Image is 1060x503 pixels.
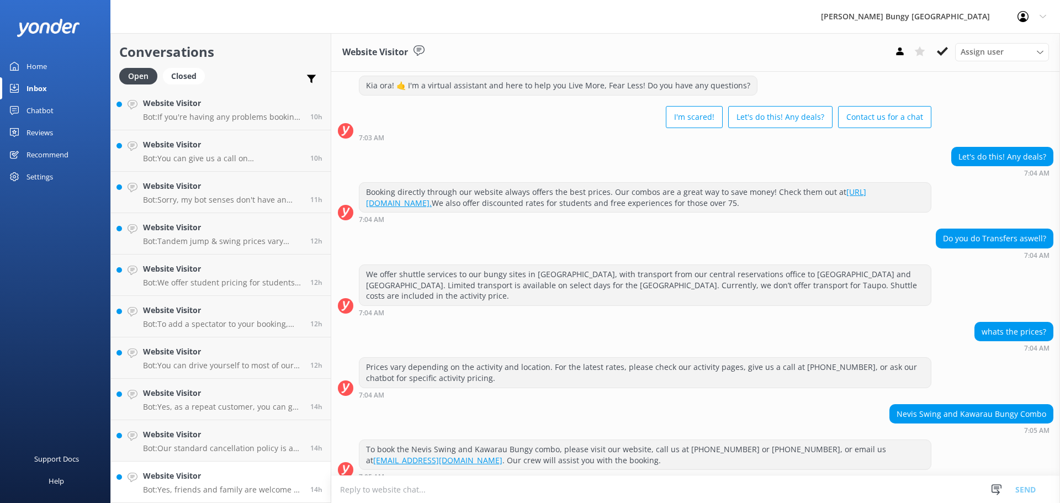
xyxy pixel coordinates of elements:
[143,485,302,495] p: Bot: Yes, friends and family are welcome to watch! All our sites accommodate spectators. At [GEOG...
[951,169,1053,177] div: Sep 03 2025 07:04am (UTC +12:00) Pacific/Auckland
[26,121,53,144] div: Reviews
[111,296,331,337] a: Website VisitorBot:To add a spectator to your booking, please contact our team at [PHONE_NUMBER] ...
[143,319,302,329] p: Bot: To add a spectator to your booking, please contact our team at [PHONE_NUMBER] or email [EMAI...
[119,70,163,82] a: Open
[111,213,331,255] a: Website VisitorBot:Tandem jump & swing prices vary based on location, activity, and fare type, an...
[111,337,331,379] a: Website VisitorBot:You can drive yourself to most of our locations in [GEOGRAPHIC_DATA], except f...
[936,251,1053,259] div: Sep 03 2025 07:04am (UTC +12:00) Pacific/Auckland
[111,89,331,130] a: Website VisitorBot:If you're having any problems booking, please give us a call on [PHONE_NUMBER]...
[143,278,302,288] p: Bot: We offer student pricing for students studying in domestic NZ institutions only. You will ne...
[359,358,931,387] div: Prices vary depending on the activity and location. For the latest rates, please check our activi...
[143,195,302,205] p: Bot: Sorry, my bot senses don't have an answer for that, please try and rephrase your question, I...
[34,448,79,470] div: Support Docs
[143,263,302,275] h4: Website Visitor
[359,215,931,223] div: Sep 03 2025 07:04am (UTC +12:00) Pacific/Auckland
[143,402,302,412] p: Bot: Yes, as a repeat customer, you can get a 20% discount on any of our singular activities. To ...
[889,426,1053,434] div: Sep 03 2025 07:05am (UTC +12:00) Pacific/Auckland
[310,319,322,329] span: Sep 02 2025 08:08pm (UTC +12:00) Pacific/Auckland
[936,229,1053,248] div: Do you do Transfers aswell?
[143,304,302,316] h4: Website Visitor
[359,310,384,316] strong: 7:04 AM
[26,55,47,77] div: Home
[1024,345,1050,352] strong: 7:04 AM
[359,440,931,469] div: To book the Nevis Swing and Kawarau Bungy combo, please visit our website, call us at [PHONE_NUMB...
[975,322,1053,341] div: whats the prices?
[143,180,302,192] h4: Website Visitor
[310,236,322,246] span: Sep 02 2025 08:26pm (UTC +12:00) Pacific/Auckland
[26,144,68,166] div: Recommend
[1024,427,1050,434] strong: 7:05 AM
[310,361,322,370] span: Sep 02 2025 07:54pm (UTC +12:00) Pacific/Auckland
[310,195,322,204] span: Sep 02 2025 09:28pm (UTC +12:00) Pacific/Auckland
[143,112,302,122] p: Bot: If you're having any problems booking, please give us a call on [PHONE_NUMBER] or [PHONE_NUM...
[359,134,931,141] div: Sep 03 2025 07:03am (UTC +12:00) Pacific/Auckland
[119,68,157,84] div: Open
[359,183,931,212] div: Booking directly through our website always offers the best prices. Our combos are a great way to...
[890,405,1053,423] div: Nevis Swing and Kawarau Bungy Combo
[359,473,931,480] div: Sep 03 2025 07:05am (UTC +12:00) Pacific/Auckland
[143,221,302,234] h4: Website Visitor
[143,97,302,109] h4: Website Visitor
[310,278,322,287] span: Sep 02 2025 08:16pm (UTC +12:00) Pacific/Auckland
[111,130,331,172] a: Website VisitorBot:You can give us a call on [PHONE_NUMBER] or [PHONE_NUMBER] to chat with a crew...
[666,106,723,128] button: I'm scared!
[310,485,322,494] span: Sep 02 2025 05:47pm (UTC +12:00) Pacific/Auckland
[49,470,64,492] div: Help
[26,99,54,121] div: Chatbot
[111,420,331,462] a: Website VisitorBot:Our standard cancellation policy is as follows: - Cancellations more than 48 h...
[143,470,302,482] h4: Website Visitor
[1024,252,1050,259] strong: 7:04 AM
[366,187,866,208] a: [URL][DOMAIN_NAME].
[310,443,322,453] span: Sep 02 2025 06:13pm (UTC +12:00) Pacific/Auckland
[359,216,384,223] strong: 7:04 AM
[952,147,1053,166] div: Let's do this! Any deals?
[17,19,80,37] img: yonder-white-logo.png
[728,106,833,128] button: Let's do this! Any deals?
[143,443,302,453] p: Bot: Our standard cancellation policy is as follows: - Cancellations more than 48 hours in advanc...
[961,46,1004,58] span: Assign user
[143,387,302,399] h4: Website Visitor
[310,153,322,163] span: Sep 02 2025 10:11pm (UTC +12:00) Pacific/Auckland
[310,402,322,411] span: Sep 02 2025 06:22pm (UTC +12:00) Pacific/Auckland
[111,172,331,213] a: Website VisitorBot:Sorry, my bot senses don't have an answer for that, please try and rephrase yo...
[359,392,384,399] strong: 7:04 AM
[143,361,302,370] p: Bot: You can drive yourself to most of our locations in [GEOGRAPHIC_DATA], except for the [GEOGRA...
[359,135,384,141] strong: 7:03 AM
[359,309,931,316] div: Sep 03 2025 07:04am (UTC +12:00) Pacific/Auckland
[143,346,302,358] h4: Website Visitor
[143,236,302,246] p: Bot: Tandem jump & swing prices vary based on location, activity, and fare type, and are charged ...
[342,45,408,60] h3: Website Visitor
[163,70,210,82] a: Closed
[26,77,47,99] div: Inbox
[119,41,322,62] h2: Conversations
[1024,170,1050,177] strong: 7:04 AM
[359,391,931,399] div: Sep 03 2025 07:04am (UTC +12:00) Pacific/Auckland
[373,455,502,465] a: [EMAIL_ADDRESS][DOMAIN_NAME]
[163,68,205,84] div: Closed
[955,43,1049,61] div: Assign User
[143,153,302,163] p: Bot: You can give us a call on [PHONE_NUMBER] or [PHONE_NUMBER] to chat with a crew member. Our o...
[111,255,331,296] a: Website VisitorBot:We offer student pricing for students studying in domestic NZ institutions onl...
[111,379,331,420] a: Website VisitorBot:Yes, as a repeat customer, you can get a 20% discount on any of our singular a...
[838,106,931,128] button: Contact us for a chat
[310,112,322,121] span: Sep 02 2025 10:14pm (UTC +12:00) Pacific/Auckland
[143,428,302,441] h4: Website Visitor
[974,344,1053,352] div: Sep 03 2025 07:04am (UTC +12:00) Pacific/Auckland
[111,462,331,503] a: Website VisitorBot:Yes, friends and family are welcome to watch! All our sites accommodate specta...
[359,76,757,95] div: Kia ora! 🤙 I'm a virtual assistant and here to help you Live More, Fear Less! Do you have any que...
[359,265,931,305] div: We offer shuttle services to our bungy sites in [GEOGRAPHIC_DATA], with transport from our centra...
[26,166,53,188] div: Settings
[359,474,384,480] strong: 7:05 AM
[143,139,302,151] h4: Website Visitor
